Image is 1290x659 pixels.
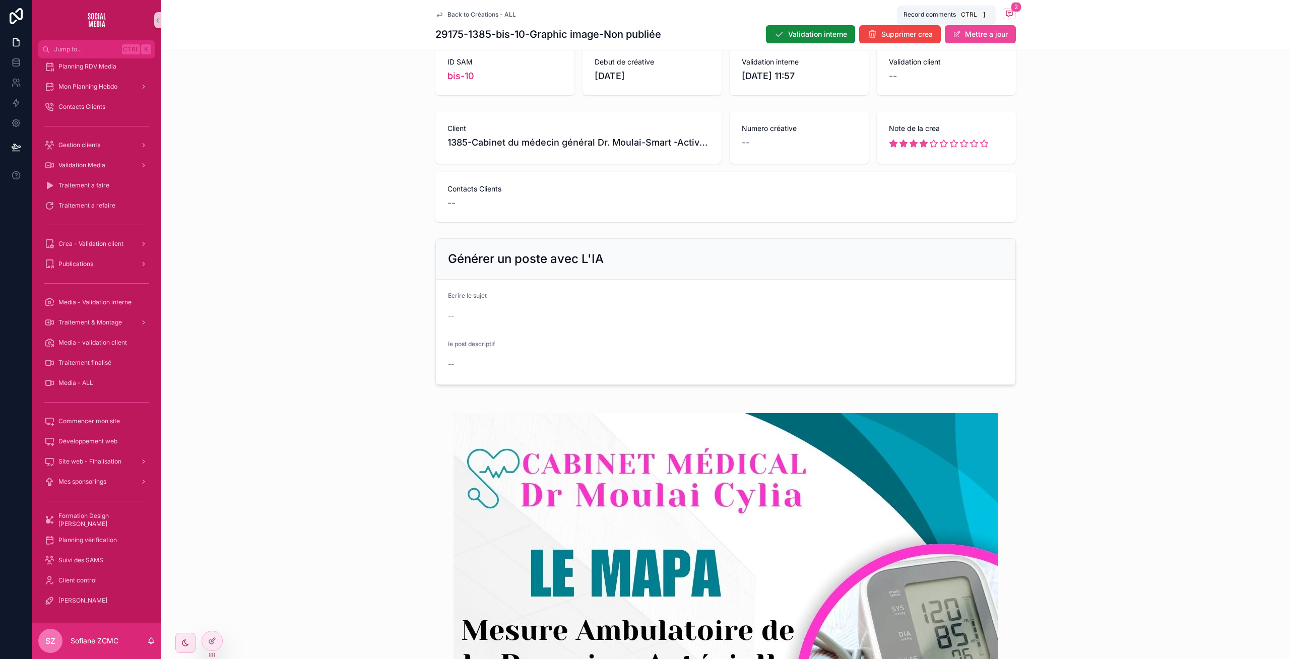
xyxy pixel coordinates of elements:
a: Commencer mon site [38,412,155,430]
span: Ctrl [122,44,140,54]
span: Planning vérification [58,536,117,544]
span: Debut de créative [595,57,709,67]
span: Media - validation client [58,339,127,347]
span: Traitement a faire [58,181,109,189]
a: Contacts Clients [38,98,155,116]
span: Mon Planning Hebdo [58,83,117,91]
span: -- [448,359,454,369]
span: ] [980,11,988,19]
span: Suivi des SAMS [58,556,103,564]
a: Traitement a refaire [38,196,155,215]
a: Formation Design [PERSON_NAME] [38,511,155,529]
span: Formation Design [PERSON_NAME] [58,512,145,528]
span: Site web - Finalisation [58,457,121,466]
span: Ie post descriptif [448,340,495,348]
span: 2 [1011,2,1021,12]
span: Ctrl [960,10,978,20]
button: 2 [1003,8,1016,21]
button: Supprimer crea [859,25,941,43]
a: Mes sponsorings [38,473,155,491]
a: Traitement & Montage [38,313,155,332]
p: Sofiane ZCMC [71,636,118,646]
a: Mon Planning Hebdo [38,78,155,96]
span: Media - ALL [58,379,93,387]
a: Client control [38,571,155,589]
span: Note de la crea [889,123,1004,134]
a: Planning vérification [38,531,155,549]
a: Planning RDV Media [38,57,155,76]
a: Media - validation client [38,334,155,352]
button: Validation interne [766,25,855,43]
span: Validation interne [742,57,857,67]
span: Validation Media [58,161,105,169]
a: Back to Créations - ALL [435,11,516,19]
span: -- [447,196,456,210]
a: Media - Validation interne [38,293,155,311]
h1: 29175-1385-bis-10-Graphic image-Non publiée [435,27,661,41]
span: Client control [58,576,97,584]
span: Publications [58,260,93,268]
span: K [142,45,150,53]
a: Crea - Validation client [38,235,155,253]
span: Media - Validation interne [58,298,132,306]
span: Traitement & Montage [58,318,122,326]
span: Développement web [58,437,117,445]
span: -- [889,69,897,83]
span: Traitement finalisé [58,359,111,367]
span: -- [742,136,750,150]
span: [PERSON_NAME] [58,597,107,605]
span: Jump to... [54,45,118,53]
div: scrollable content [32,58,161,623]
a: Site web - Finalisation [38,452,155,471]
span: Contacts Clients [447,184,1004,194]
a: Publications [38,255,155,273]
span: Planning RDV Media [58,62,116,71]
span: Record comments [904,11,956,19]
span: Numero créative [742,123,857,134]
span: Validation interne [788,29,847,39]
img: App logo [81,12,113,28]
span: [DATE] 11:57 [742,69,857,83]
h2: Générer un poste avec L'IA [448,251,604,267]
a: Traitement finalisé [38,354,155,372]
span: Gestion clients [58,141,100,149]
a: Media - ALL [38,374,155,392]
button: Jump to...CtrlK [38,40,155,58]
span: Back to Créations - ALL [447,11,516,19]
span: Mes sponsorings [58,478,106,486]
a: Suivi des SAMS [38,551,155,569]
a: Traitement a faire [38,176,155,194]
span: SZ [45,635,55,647]
span: [DATE] [595,69,709,83]
span: Supprimer crea [881,29,933,39]
a: Gestion clients [38,136,155,154]
span: Contacts Clients [58,103,105,111]
span: Ecrire le sujet [448,292,487,299]
span: Client [447,123,709,134]
a: Développement web [38,432,155,450]
span: Traitement a refaire [58,202,115,210]
a: Validation Media [38,156,155,174]
span: ID SAM [447,57,562,67]
span: Validation client [889,57,1004,67]
span: -- [448,311,454,321]
a: [PERSON_NAME] [38,591,155,610]
span: Commencer mon site [58,417,120,425]
span: 1385-Cabinet du médecin général Dr. Moulai-Smart -Activé-8 [447,136,709,150]
button: Mettre a jour [945,25,1016,43]
a: bis-10 [447,69,474,83]
span: Crea - Validation client [58,240,123,248]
